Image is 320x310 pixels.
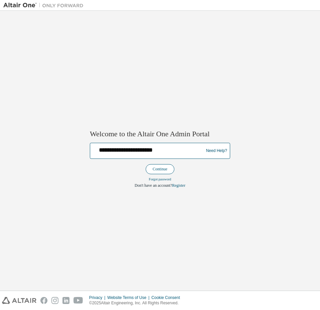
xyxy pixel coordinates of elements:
[89,295,107,300] div: Privacy
[151,295,184,300] div: Cookie Consent
[149,178,171,181] a: Forgot password
[40,297,47,304] img: facebook.svg
[2,297,36,304] img: altair_logo.svg
[73,297,83,304] img: youtube.svg
[172,183,185,188] a: Register
[89,300,184,306] p: © 2025 Altair Engineering, Inc. All Rights Reserved.
[146,164,174,174] button: Continue
[107,295,151,300] div: Website Terms of Use
[3,2,87,9] img: Altair One
[135,183,172,188] span: Don't have an account?
[62,297,69,304] img: linkedin.svg
[90,129,230,139] h2: Welcome to the Altair One Admin Portal
[51,297,58,304] img: instagram.svg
